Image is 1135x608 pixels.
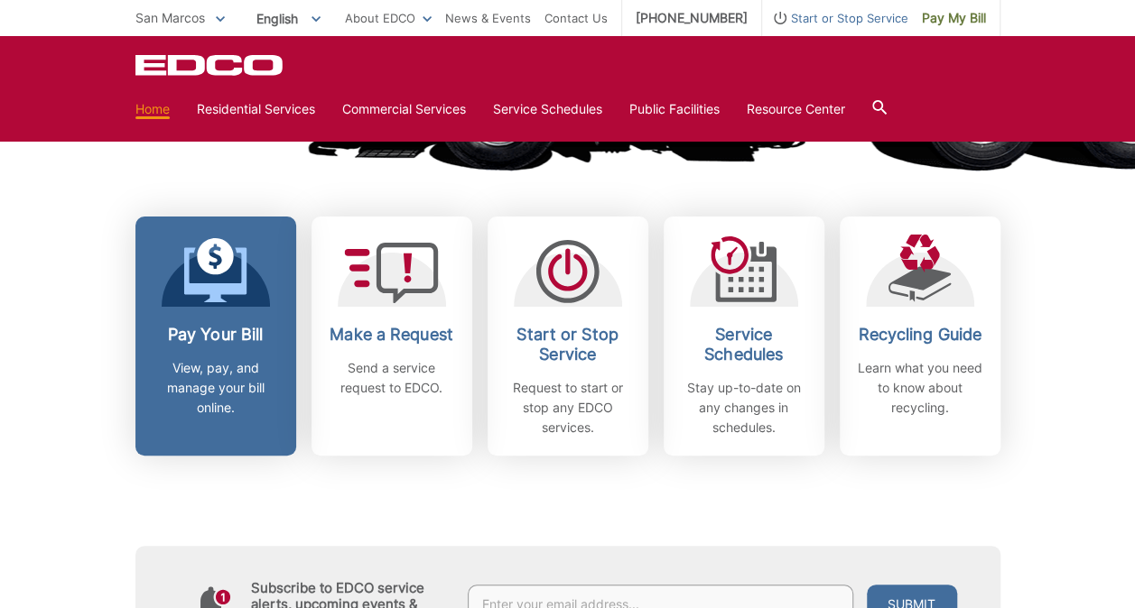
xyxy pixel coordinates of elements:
[149,358,283,418] p: View, pay, and manage your bill online.
[664,216,824,456] a: Service Schedules Stay up-to-date on any changes in schedules.
[342,99,466,119] a: Commercial Services
[197,99,315,119] a: Residential Services
[325,358,459,398] p: Send a service request to EDCO.
[135,10,205,25] span: San Marcos
[243,4,334,33] span: English
[677,325,811,364] h2: Service Schedules
[325,325,459,345] h2: Make a Request
[493,99,602,119] a: Service Schedules
[840,216,1000,456] a: Recycling Guide Learn what you need to know about recycling.
[544,8,608,28] a: Contact Us
[853,358,987,418] p: Learn what you need to know about recycling.
[312,216,472,456] a: Make a Request Send a service request to EDCO.
[747,99,845,119] a: Resource Center
[677,378,811,438] p: Stay up-to-date on any changes in schedules.
[445,8,531,28] a: News & Events
[501,325,635,364] h2: Start or Stop Service
[135,54,285,76] a: EDCD logo. Return to the homepage.
[135,216,296,456] a: Pay Your Bill View, pay, and manage your bill online.
[135,99,170,119] a: Home
[922,8,986,28] span: Pay My Bill
[853,325,987,345] h2: Recycling Guide
[629,99,720,119] a: Public Facilities
[501,378,635,438] p: Request to start or stop any EDCO services.
[345,8,432,28] a: About EDCO
[149,325,283,345] h2: Pay Your Bill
